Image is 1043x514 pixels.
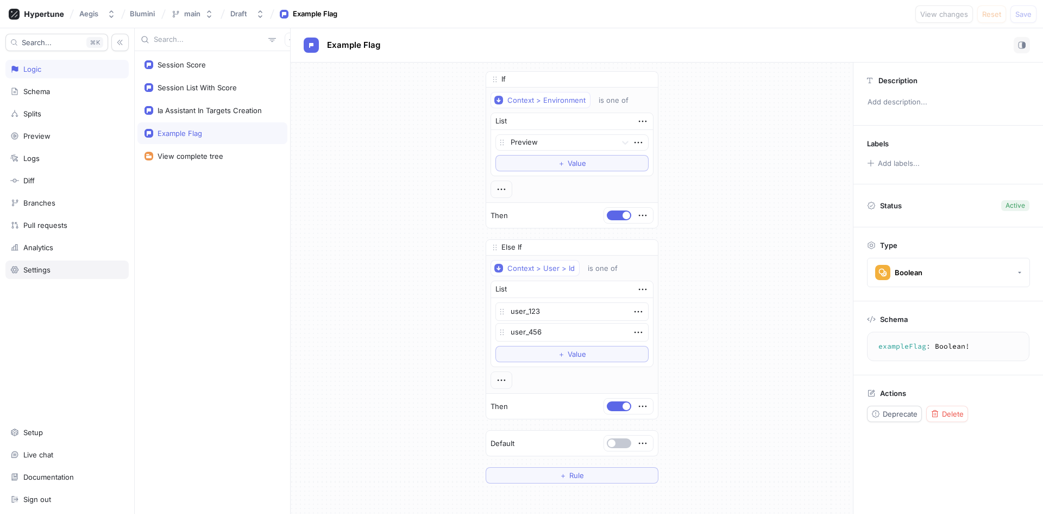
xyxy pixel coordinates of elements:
[501,74,506,85] p: If
[880,315,908,324] p: Schema
[867,258,1030,287] button: Boolean
[501,242,522,253] p: Else If
[872,337,1025,356] textarea: exampleFlag: Boolean!
[982,11,1001,17] span: Reset
[23,132,51,140] div: Preview
[880,241,897,250] p: Type
[158,83,237,92] div: Session List With Score
[23,265,51,274] div: Settings
[230,9,247,18] div: Draft
[158,60,206,69] div: Session Score
[23,473,74,481] div: Documentation
[878,76,918,85] p: Description
[158,152,223,160] div: View complete tree
[558,160,565,166] span: ＋
[569,472,584,479] span: Rule
[895,268,922,277] div: Boolean
[23,176,35,185] div: Diff
[491,92,590,108] button: Context > Environment
[880,389,906,398] p: Actions
[926,406,968,422] button: Delete
[491,401,508,412] p: Then
[491,210,508,221] p: Then
[568,351,586,357] span: Value
[599,96,629,105] div: is one of
[1010,5,1036,23] button: Save
[863,93,1034,112] p: Add description...
[226,5,269,23] button: Draft
[558,351,565,357] span: ＋
[495,284,507,295] div: List
[158,106,262,115] div: Ia Assistant In Targets Creation
[75,5,120,23] button: Aegis
[867,139,889,148] p: Labels
[507,96,586,105] div: Context > Environment
[23,221,67,230] div: Pull requests
[158,129,202,138] div: Example Flag
[507,264,575,273] div: Context > User > Id
[977,5,1006,23] button: Reset
[23,199,55,207] div: Branches
[5,468,129,486] a: Documentation
[583,260,633,276] button: is one of
[883,411,918,417] span: Deprecate
[167,5,218,23] button: main
[23,154,40,163] div: Logs
[5,34,108,51] button: Search...K
[495,302,649,321] textarea: user_123
[495,323,649,342] textarea: user_456
[23,65,41,73] div: Logic
[942,411,964,417] span: Delete
[86,37,103,48] div: K
[915,5,973,23] button: View changes
[880,198,902,213] p: Status
[23,109,41,118] div: Splits
[920,11,968,17] span: View changes
[154,34,264,45] input: Search...
[495,155,649,171] button: ＋Value
[23,243,53,252] div: Analytics
[495,116,507,127] div: List
[491,260,580,276] button: Context > User > Id
[23,495,51,504] div: Sign out
[79,9,98,18] div: Aegis
[23,428,43,437] div: Setup
[327,41,380,49] span: Example Flag
[1006,201,1025,210] div: Active
[1015,11,1032,17] span: Save
[293,9,337,20] div: Example Flag
[491,438,514,449] p: Default
[594,92,644,108] button: is one of
[23,87,50,96] div: Schema
[130,10,155,17] span: Blumini
[560,472,567,479] span: ＋
[184,9,200,18] div: main
[23,450,53,459] div: Live chat
[495,346,649,362] button: ＋Value
[588,264,618,273] div: is one of
[486,467,658,484] button: ＋Rule
[22,39,52,46] span: Search...
[568,160,586,166] span: Value
[863,156,923,170] button: Add labels...
[867,406,922,422] button: Deprecate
